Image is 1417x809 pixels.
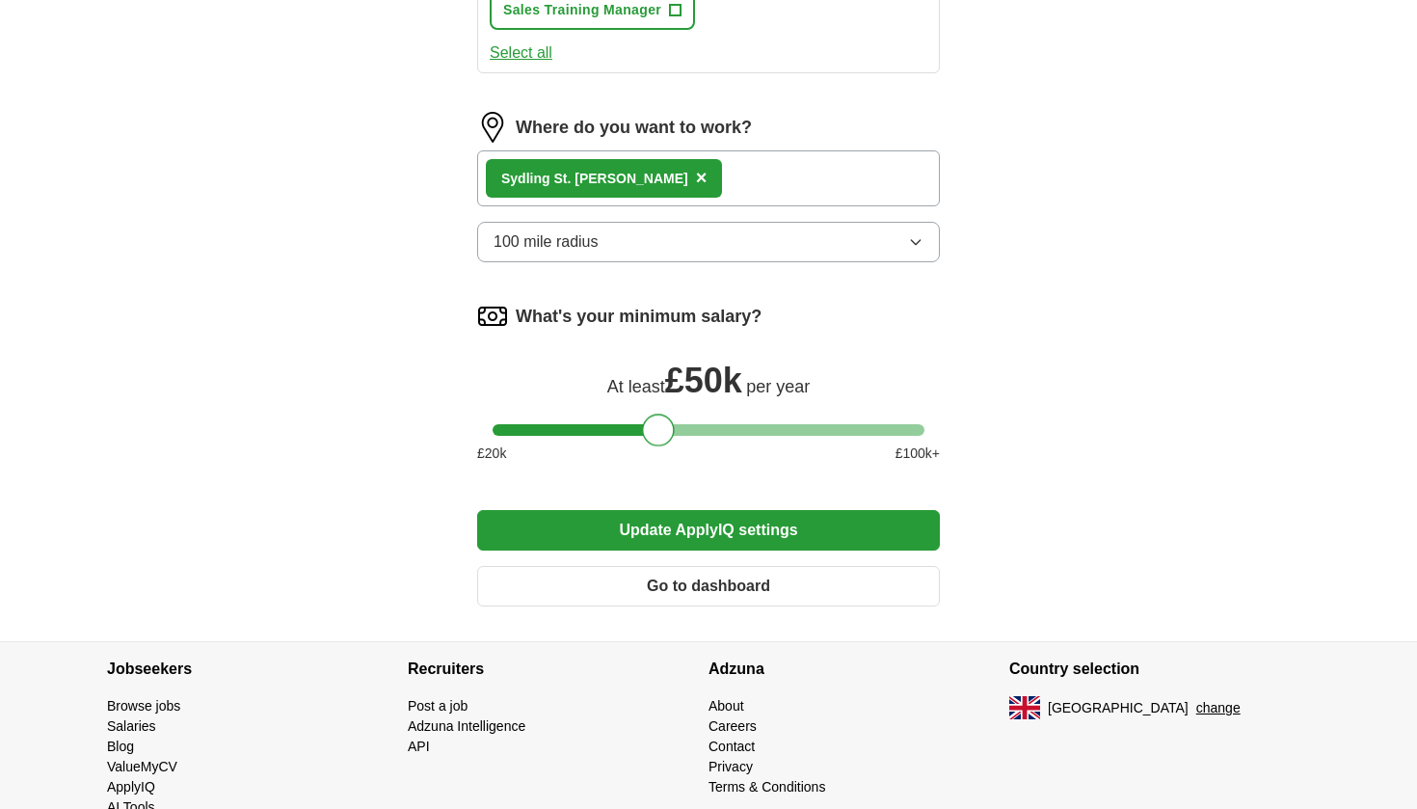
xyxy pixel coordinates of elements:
[696,167,708,188] span: ×
[107,739,134,754] a: Blog
[746,377,810,396] span: per year
[607,377,665,396] span: At least
[107,779,155,795] a: ApplyIQ
[1048,698,1189,718] span: [GEOGRAPHIC_DATA]
[696,164,708,193] button: ×
[708,718,757,734] a: Careers
[1009,642,1310,696] h4: Country selection
[665,361,742,400] span: £ 50k
[1196,698,1241,718] button: change
[1009,696,1040,719] img: UK flag
[107,759,177,774] a: ValueMyCV
[516,304,762,330] label: What's your minimum salary?
[408,739,430,754] a: API
[107,718,156,734] a: Salaries
[477,444,506,464] span: £ 20 k
[516,115,752,141] label: Where do you want to work?
[477,566,940,607] button: Go to dashboard
[477,301,508,332] img: salary.png
[477,510,940,551] button: Update ApplyIQ settings
[107,698,180,714] a: Browse jobs
[896,444,940,464] span: £ 100 k+
[708,779,825,795] a: Terms & Conditions
[477,222,940,262] button: 100 mile radius
[708,739,755,754] a: Contact
[408,718,525,734] a: Adzuna Intelligence
[501,169,688,189] div: Sydling St. [PERSON_NAME]
[708,698,744,714] a: About
[477,112,508,143] img: location.png
[408,698,468,714] a: Post a job
[708,759,753,774] a: Privacy
[494,230,599,254] span: 100 mile radius
[490,41,552,65] button: Select all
